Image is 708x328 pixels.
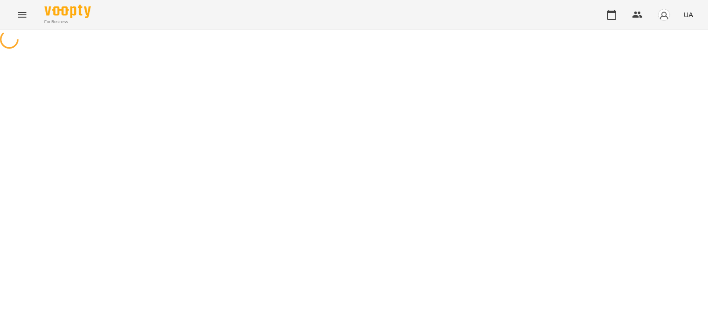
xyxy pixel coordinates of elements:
span: For Business [44,19,91,25]
button: UA [680,6,697,23]
img: Voopty Logo [44,5,91,18]
img: avatar_s.png [657,8,670,21]
span: UA [683,10,693,19]
button: Menu [11,4,33,26]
